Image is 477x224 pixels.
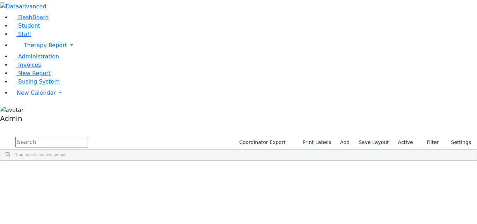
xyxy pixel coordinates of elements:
span: Drag here to set row groups [14,152,66,157]
button: Filter [418,137,442,148]
span: Staff [18,31,31,37]
span: Busing System [18,78,60,85]
input: Search [15,137,88,147]
span: Administration [18,53,59,60]
span: Student [18,22,40,29]
button: Coordinator Export [235,137,289,148]
a: Busing System [11,78,60,85]
a: Therapy Report [11,38,477,52]
a: Administration [11,53,59,60]
span: Invoices [18,62,41,68]
button: Print Labels [294,137,334,148]
span: New Calendar [17,89,56,96]
a: Student [11,22,40,29]
button: Settings [442,137,474,148]
a: DashBoard [11,14,49,21]
a: New Report [11,70,51,77]
a: Invoices [11,62,41,68]
span: DashBoard [18,14,49,21]
a: Add [337,137,353,148]
a: New Calendar [11,86,477,100]
span: Therapy Report [24,42,67,49]
span: New Report [18,70,51,77]
label: Active [395,137,416,148]
a: Staff [11,31,31,37]
button: Save Layout [355,137,392,148]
